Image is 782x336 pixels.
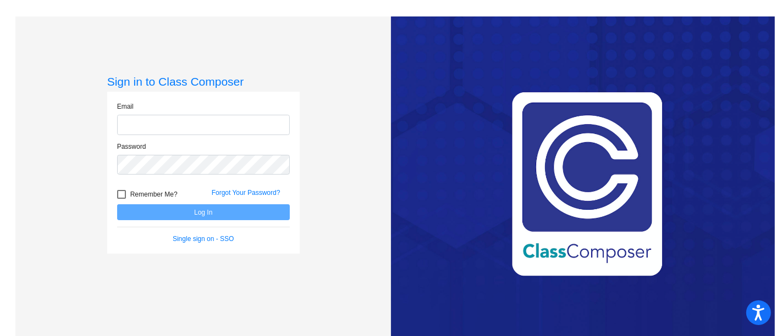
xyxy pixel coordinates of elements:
span: Remember Me? [130,188,178,201]
button: Log In [117,204,290,220]
a: Single sign on - SSO [173,235,234,243]
a: Forgot Your Password? [212,189,280,197]
h3: Sign in to Class Composer [107,75,300,88]
label: Password [117,142,146,152]
label: Email [117,102,134,111]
